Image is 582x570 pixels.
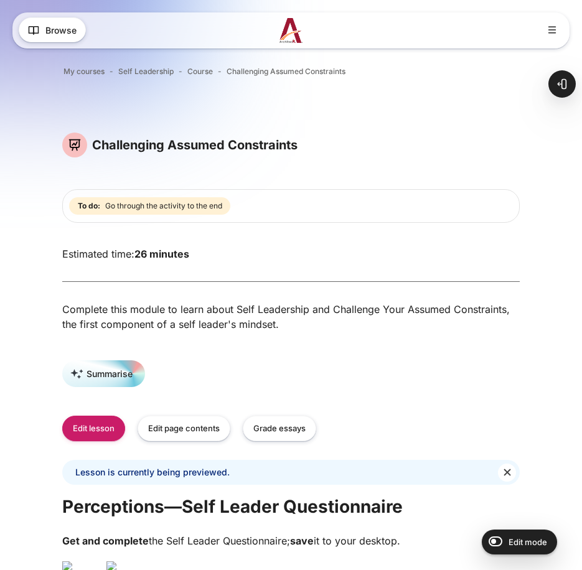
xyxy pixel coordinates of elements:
[62,535,149,547] strong: Get and complete
[187,66,213,77] a: Course
[19,17,86,42] button: Browse
[227,66,345,77] a: Challenging Assumed Constraints
[290,535,314,547] strong: save
[62,416,125,441] button: Edit lesson
[279,18,303,43] img: A12
[105,200,222,212] span: Go through the activity to the end
[243,416,316,441] button: Grade essays
[92,137,298,153] h4: Challenging Assumed Constraints
[62,460,520,485] div: Lesson is currently being previewed.
[118,66,174,77] a: Self Leadership
[509,537,547,547] span: Edit mode
[138,416,230,441] button: Edit page contents
[62,63,520,80] nav: Navigation bar
[45,24,77,37] span: Browse
[69,195,233,217] div: Completion requirements for Challenging Assumed Constraints
[279,18,303,43] a: A12 A12
[62,495,520,518] h2: Perceptions—Self Leader Questionnaire
[63,66,105,77] a: My courses
[134,248,189,260] strong: 26 minutes
[78,200,100,212] strong: To do:
[62,302,520,332] div: Complete this module to learn about Self Leadership and Challenge Your Assumed Constraints, the f...
[62,360,145,387] button: Summarise
[62,533,520,548] p: the Self Leader Questionnaire; it to your desktop.
[53,246,529,261] div: Estimated time:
